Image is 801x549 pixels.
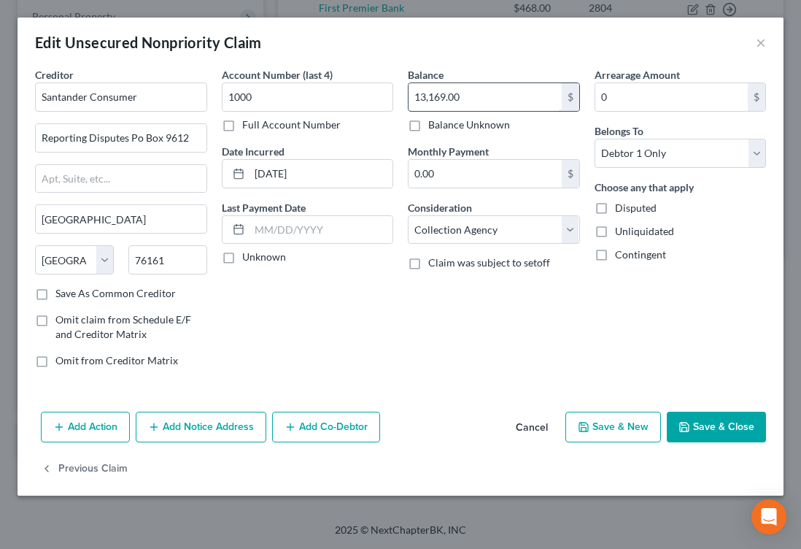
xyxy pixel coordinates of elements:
[756,34,766,51] button: ×
[667,412,766,442] button: Save & Close
[428,256,550,269] span: Claim was subject to setoff
[615,201,657,214] span: Disputed
[35,69,74,81] span: Creditor
[428,118,510,132] label: Balance Unknown
[55,313,191,340] span: Omit claim from Schedule E/F and Creditor Matrix
[136,412,266,442] button: Add Notice Address
[41,412,130,442] button: Add Action
[35,82,207,112] input: Search creditor by name...
[128,245,207,274] input: Enter zip...
[595,125,643,137] span: Belongs To
[595,67,680,82] label: Arrearage Amount
[222,82,394,112] input: XXXX
[55,286,176,301] label: Save As Common Creditor
[222,200,306,215] label: Last Payment Date
[55,354,178,366] span: Omit from Creditor Matrix
[249,216,393,244] input: MM/DD/YYYY
[408,200,472,215] label: Consideration
[615,248,666,261] span: Contingent
[249,160,393,188] input: MM/DD/YYYY
[408,144,489,159] label: Monthly Payment
[615,225,674,237] span: Unliquidated
[222,144,285,159] label: Date Incurred
[36,205,206,233] input: Enter city...
[595,180,694,195] label: Choose any that apply
[562,160,579,188] div: $
[35,32,262,53] div: Edit Unsecured Nonpriority Claim
[36,124,206,152] input: Enter address...
[409,83,562,111] input: 0.00
[751,499,786,534] div: Open Intercom Messenger
[222,67,333,82] label: Account Number (last 4)
[408,67,444,82] label: Balance
[748,83,765,111] div: $
[409,160,562,188] input: 0.00
[562,83,579,111] div: $
[565,412,661,442] button: Save & New
[504,413,560,442] button: Cancel
[242,250,286,264] label: Unknown
[595,83,748,111] input: 0.00
[272,412,380,442] button: Add Co-Debtor
[242,118,341,132] label: Full Account Number
[36,165,206,193] input: Apt, Suite, etc...
[41,454,128,485] button: Previous Claim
